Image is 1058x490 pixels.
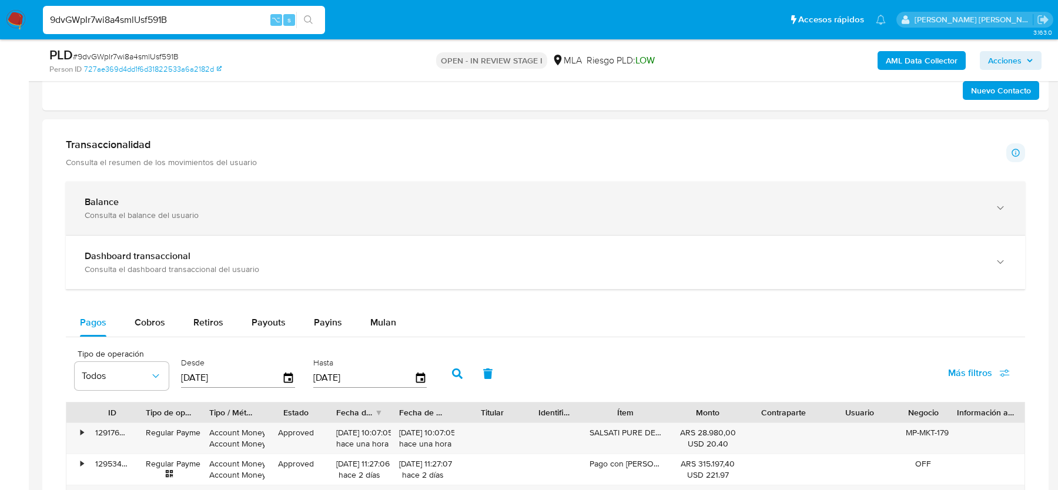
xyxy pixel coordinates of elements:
[988,51,1022,70] span: Acciones
[436,52,547,69] p: OPEN - IN REVIEW STAGE I
[1033,28,1052,37] span: 3.163.0
[915,14,1033,25] p: magali.barcan@mercadolibre.com
[287,14,291,25] span: s
[587,54,655,67] span: Riesgo PLD:
[552,54,582,67] div: MLA
[73,51,179,62] span: # 9dvGWpIr7wi8a4smlUsf591B
[878,51,966,70] button: AML Data Collector
[84,64,222,75] a: 727ae369d4dd1f6d31822533a6a2182d
[49,64,82,75] b: Person ID
[272,14,280,25] span: ⌥
[886,51,957,70] b: AML Data Collector
[876,15,886,25] a: Notificaciones
[49,45,73,64] b: PLD
[971,82,1031,99] span: Nuevo Contacto
[980,51,1042,70] button: Acciones
[963,81,1039,100] button: Nuevo Contacto
[798,14,864,26] span: Accesos rápidos
[43,12,325,28] input: Buscar usuario o caso...
[635,53,655,67] span: LOW
[296,12,320,28] button: search-icon
[1037,14,1049,26] a: Salir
